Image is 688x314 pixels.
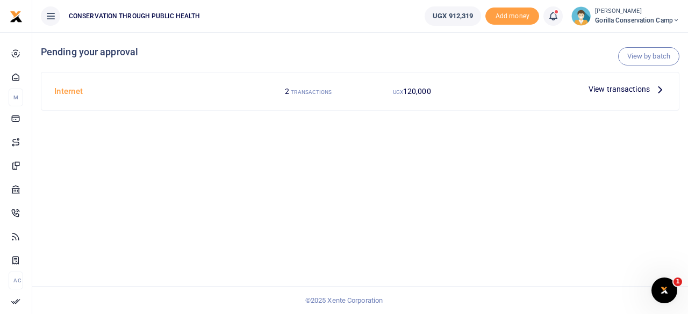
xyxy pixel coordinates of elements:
[595,7,679,16] small: [PERSON_NAME]
[485,8,539,25] span: Add money
[9,89,23,106] li: M
[571,6,591,26] img: profile-user
[589,83,650,95] span: View transactions
[433,11,473,21] span: UGX 912,319
[420,6,485,26] li: Wallet ballance
[41,46,679,58] h4: Pending your approval
[54,85,253,97] h4: Internet
[595,16,679,25] span: Gorilla Conservation Camp
[291,89,332,95] small: TRANSACTIONS
[285,87,289,96] span: 2
[403,87,431,96] span: 120,000
[618,47,679,65] a: View by batch
[9,272,23,289] li: Ac
[64,11,204,21] span: CONSERVATION THROUGH PUBLIC HEALTH
[425,6,481,26] a: UGX 912,319
[673,278,682,286] span: 1
[485,8,539,25] li: Toup your wallet
[651,278,677,303] iframe: Intercom live chat
[485,11,539,19] a: Add money
[393,89,403,95] small: UGX
[10,10,23,23] img: logo-small
[10,12,23,20] a: logo-small logo-large logo-large
[571,6,679,26] a: profile-user [PERSON_NAME] Gorilla Conservation Camp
